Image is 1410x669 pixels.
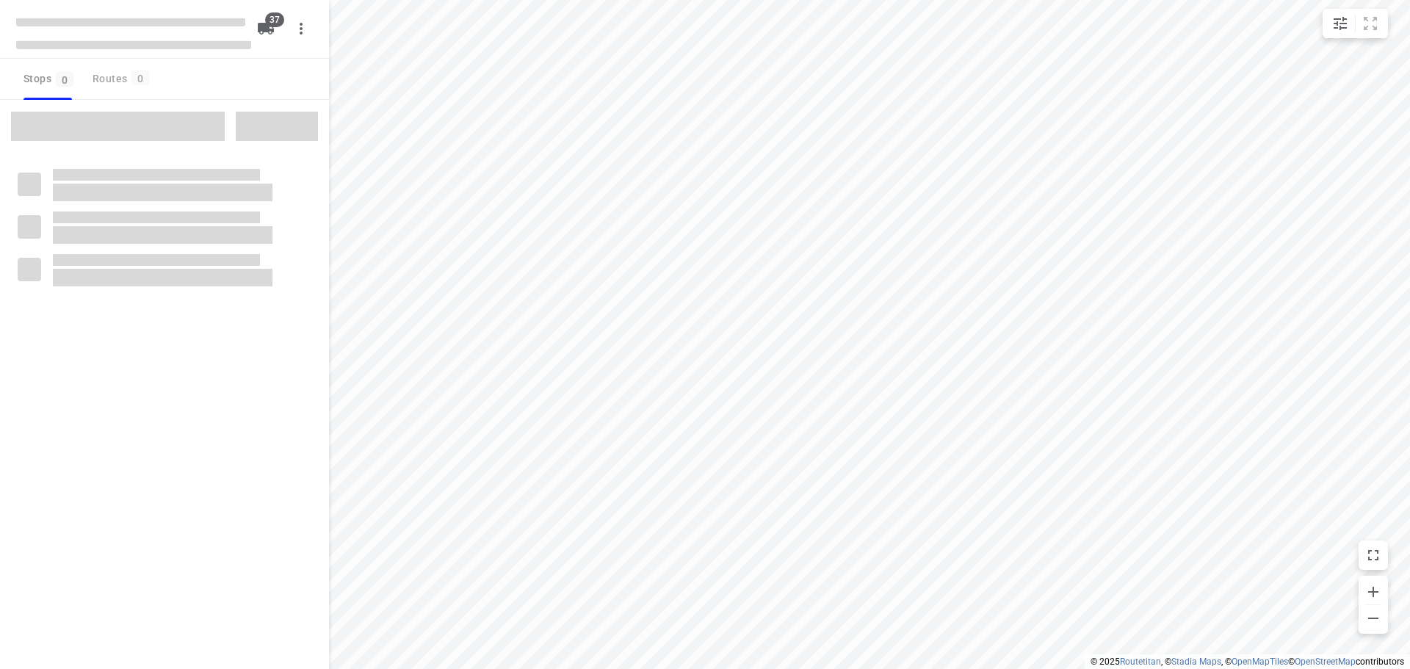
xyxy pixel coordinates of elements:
[1295,657,1356,667] a: OpenStreetMap
[1326,9,1355,38] button: Map settings
[1323,9,1388,38] div: small contained button group
[1091,657,1404,667] li: © 2025 , © , © © contributors
[1232,657,1288,667] a: OpenMapTiles
[1120,657,1161,667] a: Routetitan
[1171,657,1221,667] a: Stadia Maps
